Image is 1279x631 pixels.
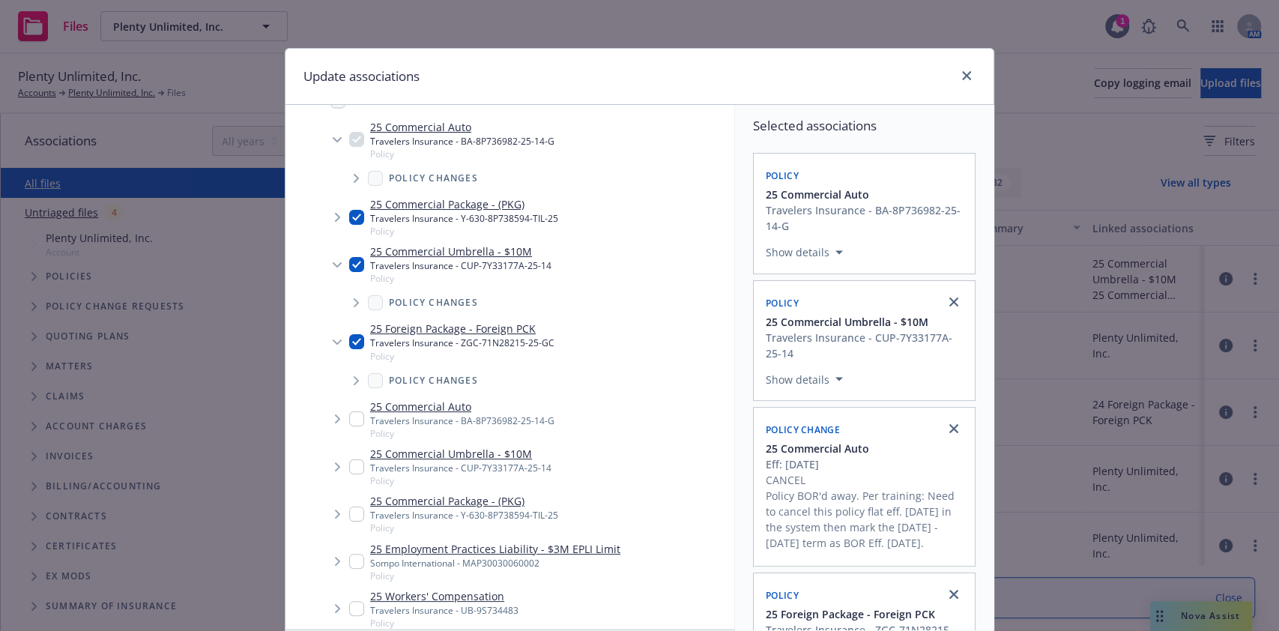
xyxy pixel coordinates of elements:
[351,97,399,106] span: Policies
[766,456,966,472] div: Eff: [DATE]
[370,259,551,272] div: Travelers Insurance - CUP-7Y33177A-25-14
[766,202,966,234] div: Travelers Insurance - BA-8P736982-25-14-G
[389,376,478,385] span: Policy changes
[370,427,554,440] span: Policy
[370,493,558,509] a: 25 Commercial Package - (PKG)
[958,67,976,85] a: close
[370,509,558,522] div: Travelers Insurance - Y-630-8P738594-TIL-25
[370,617,518,630] span: Policy
[760,370,849,388] button: Show details
[370,414,554,427] div: Travelers Insurance - BA-8P736982-25-14-G
[766,606,966,622] button: 25 Foreign Package - Foreign PCK
[370,446,551,462] a: 25 Commercial Umbrella - $10M
[370,399,554,414] a: 25 Commercial Auto
[389,298,478,307] span: Policy changes
[766,187,869,202] span: 25 Commercial Auto
[766,314,928,330] span: 25 Commercial Umbrella - $10M
[370,148,554,160] span: Policy
[370,570,620,582] span: Policy
[945,420,963,438] a: close
[389,174,478,183] span: Policy changes
[766,314,966,330] button: 25 Commercial Umbrella - $10M
[370,350,554,363] span: Policy
[370,588,518,604] a: 25 Workers' Compensation
[766,169,799,182] span: Policy
[370,604,518,617] div: Travelers Insurance - UB-9S734483
[766,441,869,456] span: 25 Commercial Auto
[760,244,849,262] button: Show details
[370,119,554,135] a: 25 Commercial Auto
[370,225,558,238] span: Policy
[945,293,963,311] a: close
[766,441,966,456] button: 25 Commercial Auto
[370,474,551,487] span: Policy
[370,321,554,336] a: 25 Foreign Package - Foreign PCK
[370,244,551,259] a: 25 Commercial Umbrella - $10M
[766,330,966,361] div: Travelers Insurance - CUP-7Y33177A-25-14
[370,272,551,285] span: Policy
[370,522,558,534] span: Policy
[766,423,840,436] span: Policy change
[370,557,620,570] div: Sompo International - MAP30030060002
[766,297,799,310] span: Policy
[766,589,799,602] span: Policy
[766,488,966,551] div: Policy BOR'd away. Per training: Need to cancel this policy flat eff. [DATE] in the system then m...
[303,67,420,86] h1: Update associations
[766,472,966,488] div: CANCEL
[370,196,558,212] a: 25 Commercial Package - (PKG)
[370,212,558,225] div: Travelers Insurance - Y-630-8P738594-TIL-25
[766,187,966,202] button: 25 Commercial Auto
[766,606,935,622] span: 25 Foreign Package - Foreign PCK
[753,117,976,135] span: Selected associations
[370,336,554,349] div: Travelers Insurance - ZGC-71N28215-25-GC
[370,462,551,474] div: Travelers Insurance - CUP-7Y33177A-25-14
[370,541,620,557] a: 25 Employment Practices Liability - $3M EPLI Limit
[945,585,963,603] a: close
[370,135,554,148] div: Travelers Insurance - BA-8P736982-25-14-G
